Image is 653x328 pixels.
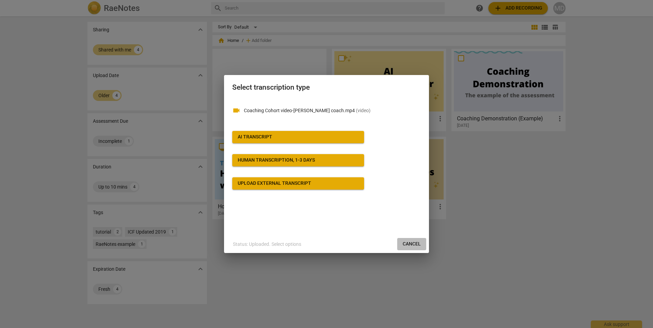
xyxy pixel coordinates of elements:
[397,238,426,250] button: Cancel
[238,134,272,140] div: AI Transcript
[232,83,421,92] h2: Select transcription type
[403,241,421,248] span: Cancel
[238,180,311,187] div: Upload external transcript
[232,154,364,166] button: Human transcription, 1-3 days
[233,241,301,248] p: Status: Uploaded. Select options
[232,131,364,143] button: AI Transcript
[356,108,371,113] span: ( video )
[238,157,315,164] div: Human transcription, 1-3 days
[232,106,240,115] span: videocam
[244,107,421,114] p: Coaching Cohort video-Michelle coach.mp4(video)
[232,177,364,190] button: Upload external transcript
